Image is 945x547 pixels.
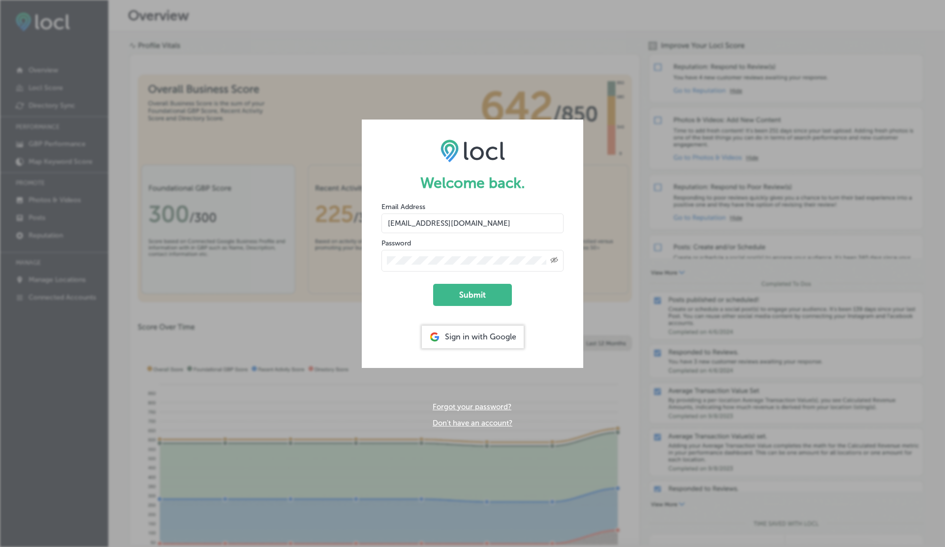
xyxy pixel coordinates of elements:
[433,284,512,306] button: Submit
[433,419,512,427] a: Don't have an account?
[550,256,558,265] span: Toggle password visibility
[441,139,505,162] img: LOCL logo
[381,174,564,192] h1: Welcome back.
[381,239,411,247] label: Password
[433,402,511,411] a: Forgot your password?
[381,203,425,211] label: Email Address
[422,326,524,348] div: Sign in with Google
